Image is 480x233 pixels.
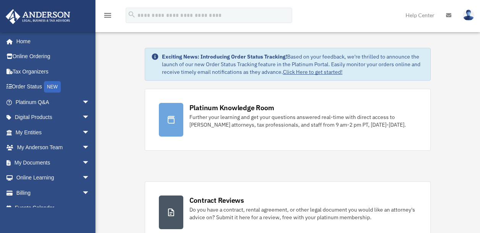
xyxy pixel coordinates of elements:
[5,200,101,216] a: Events Calendar
[5,49,101,64] a: Online Ordering
[189,113,417,129] div: Further your learning and get your questions answered real-time with direct access to [PERSON_NAM...
[5,185,101,200] a: Billingarrow_drop_down
[103,11,112,20] i: menu
[82,155,97,171] span: arrow_drop_down
[5,79,101,95] a: Order StatusNEW
[5,155,101,170] a: My Documentsarrow_drop_down
[189,196,244,205] div: Contract Reviews
[145,89,431,151] a: Platinum Knowledge Room Further your learning and get your questions answered real-time with dire...
[5,170,101,186] a: Online Learningarrow_drop_down
[5,64,101,79] a: Tax Organizers
[189,103,274,112] div: Platinum Knowledge Room
[5,95,101,110] a: Platinum Q&Aarrow_drop_down
[82,110,97,125] span: arrow_drop_down
[128,10,136,19] i: search
[3,9,73,24] img: Anderson Advisors Platinum Portal
[82,170,97,186] span: arrow_drop_down
[44,81,61,93] div: NEW
[82,140,97,156] span: arrow_drop_down
[5,125,101,140] a: My Entitiesarrow_drop_down
[82,95,97,110] span: arrow_drop_down
[5,34,97,49] a: Home
[162,53,287,60] strong: Exciting News: Introducing Order Status Tracking!
[189,206,417,221] div: Do you have a contract, rental agreement, or other legal document you would like an attorney's ad...
[5,140,101,155] a: My Anderson Teamarrow_drop_down
[463,10,474,21] img: User Pic
[82,125,97,140] span: arrow_drop_down
[82,185,97,201] span: arrow_drop_down
[162,53,425,76] div: Based on your feedback, we're thrilled to announce the launch of our new Order Status Tracking fe...
[5,110,101,125] a: Digital Productsarrow_drop_down
[283,68,343,75] a: Click Here to get started!
[103,13,112,20] a: menu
